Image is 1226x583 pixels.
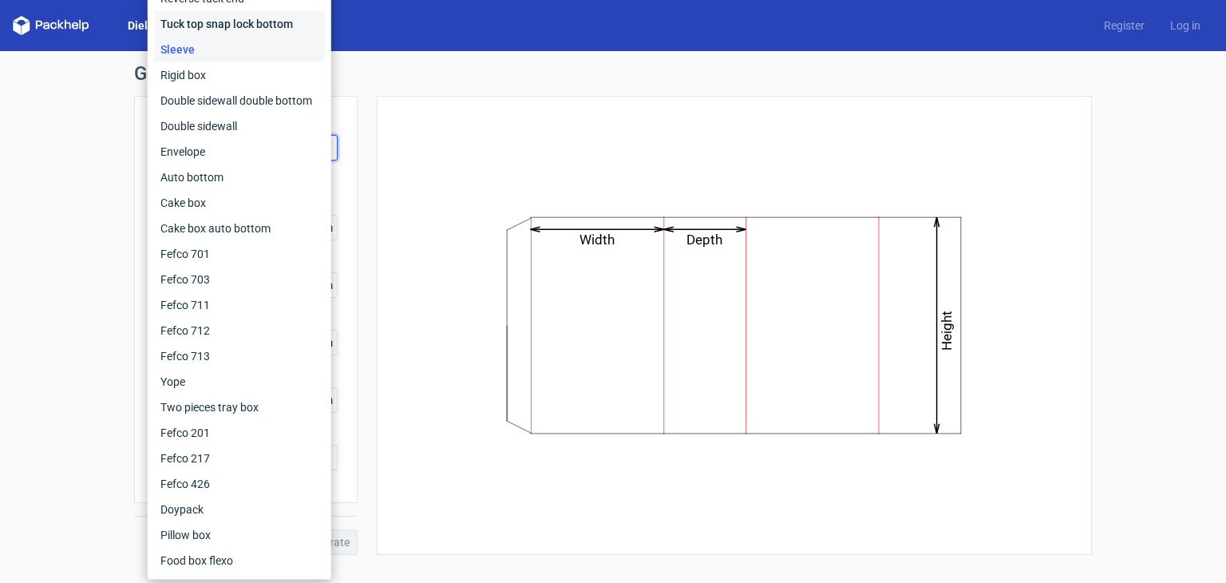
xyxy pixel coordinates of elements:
[154,395,325,420] div: Two pieces tray box
[154,216,325,241] div: Cake box auto bottom
[154,165,325,190] div: Auto bottom
[687,232,723,248] text: Depth
[154,62,325,88] div: Rigid box
[154,522,325,548] div: Pillow box
[154,446,325,471] div: Fefco 217
[154,420,325,446] div: Fefco 201
[154,318,325,343] div: Fefco 712
[154,37,325,62] div: Sleeve
[154,139,325,165] div: Envelope
[580,232,615,248] text: Width
[154,267,325,292] div: Fefco 703
[154,11,325,37] div: Tuck top snap lock bottom
[1091,18,1157,34] a: Register
[939,311,955,351] text: Height
[154,190,325,216] div: Cake box
[154,241,325,267] div: Fefco 701
[134,64,1092,83] h1: Generate new dieline
[154,343,325,369] div: Fefco 713
[1157,18,1213,34] a: Log in
[154,292,325,318] div: Fefco 711
[154,497,325,522] div: Doypack
[154,471,325,497] div: Fefco 426
[154,548,325,573] div: Food box flexo
[154,369,325,395] div: Yope
[154,113,325,139] div: Double sidewall
[154,88,325,113] div: Double sidewall double bottom
[115,18,182,34] a: Dielines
